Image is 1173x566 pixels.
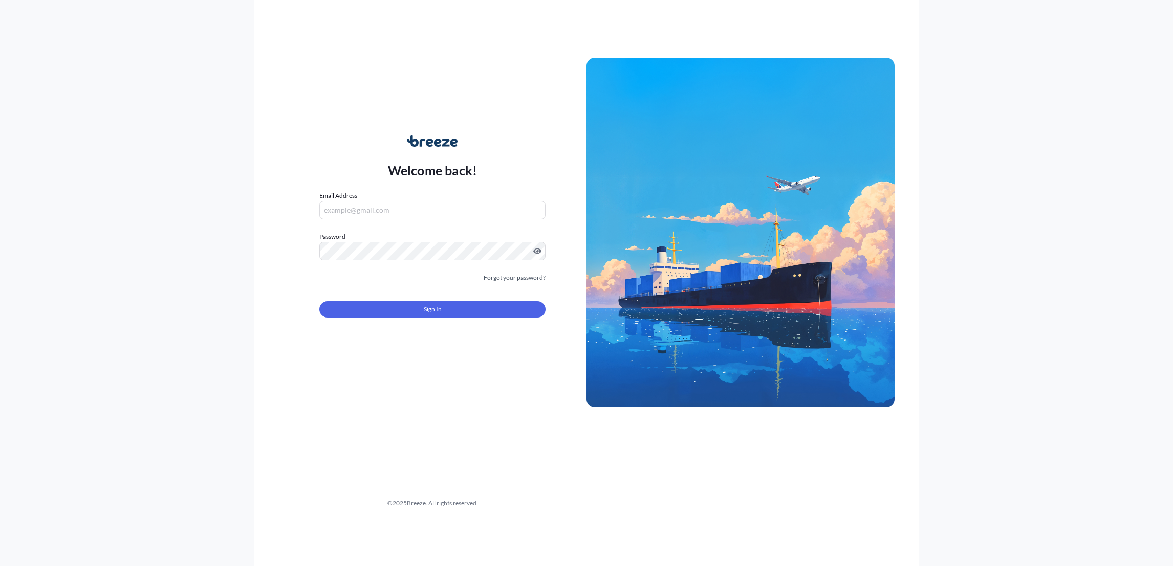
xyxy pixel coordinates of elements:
[388,162,477,178] p: Welcome back!
[319,201,546,219] input: example@gmail.com
[587,58,895,407] img: Ship illustration
[319,301,546,318] button: Sign In
[319,232,546,242] label: Password
[484,273,546,283] a: Forgot your password?
[424,304,442,314] span: Sign In
[533,247,541,255] button: Show password
[319,191,357,201] label: Email Address
[278,498,587,508] div: © 2025 Breeze. All rights reserved.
